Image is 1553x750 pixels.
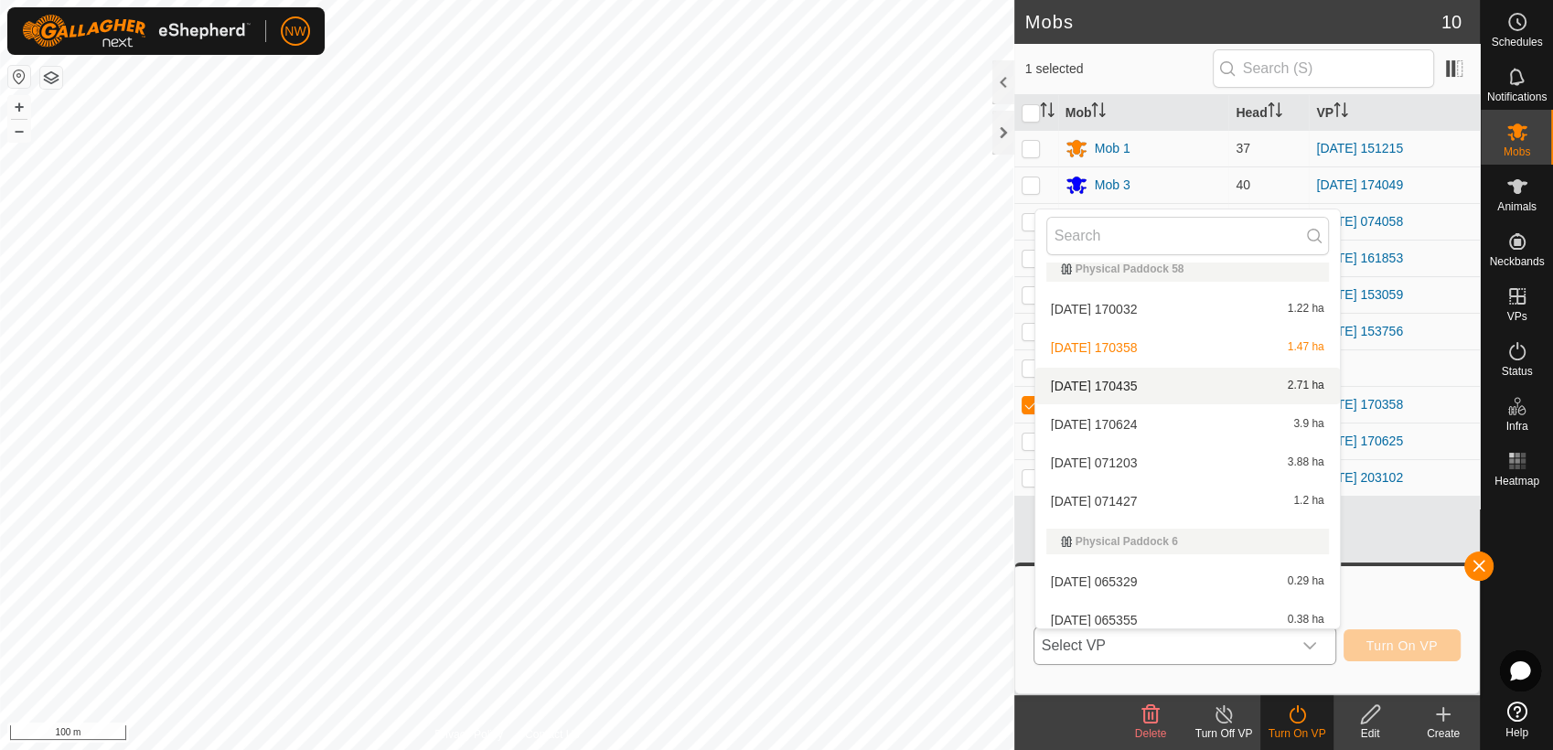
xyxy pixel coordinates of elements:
span: 37 [1236,141,1250,155]
span: 40 [1236,177,1250,192]
span: Notifications [1487,91,1547,102]
li: 2025-02-20 065329 [1035,563,1340,600]
p-sorticon: Activate to sort [1268,105,1282,120]
span: Infra [1505,421,1527,432]
span: Animals [1497,201,1537,212]
span: [DATE] 065355 [1051,614,1138,627]
span: [DATE] 170032 [1051,303,1138,316]
li: 2025-06-29 071203 [1035,445,1340,481]
p-sorticon: Activate to sort [1040,105,1055,120]
a: [DATE] 153059 [1316,287,1403,302]
span: Delete [1135,727,1167,740]
th: VP [1309,95,1480,131]
div: Turn On VP [1260,725,1333,742]
div: Mob 1 [1095,139,1130,158]
a: [DATE] 170625 [1316,434,1403,448]
span: Status [1501,366,1532,377]
li: 2025-01-26 170032 [1035,291,1340,327]
span: [DATE] 170624 [1051,418,1138,431]
a: [DATE] 161853 [1316,251,1403,265]
span: 1.2 ha [1293,495,1323,508]
span: Schedules [1491,37,1542,48]
div: Physical Paddock 58 [1061,263,1314,274]
div: Turn Off VP [1187,725,1260,742]
div: dropdown trigger [1291,627,1328,664]
th: Head [1228,95,1309,131]
img: Gallagher Logo [22,15,251,48]
a: [DATE] 174049 [1316,177,1403,192]
div: Create [1407,725,1480,742]
a: Privacy Policy [434,726,503,743]
button: – [8,120,30,142]
span: [DATE] 065329 [1051,575,1138,588]
span: NW [284,22,305,41]
li: 2025-01-26 170358 [1035,329,1340,366]
p-sorticon: Activate to sort [1091,105,1106,120]
button: Reset Map [8,66,30,88]
span: [DATE] 071427 [1051,495,1138,508]
a: [DATE] 153756 [1316,324,1403,338]
span: 1 selected [1025,59,1213,79]
h2: Mobs [1025,11,1441,33]
span: Neckbands [1489,256,1544,267]
input: Search (S) [1213,49,1434,88]
span: Mobs [1504,146,1530,157]
span: Heatmap [1494,476,1539,487]
th: Mob [1058,95,1229,131]
input: Search [1046,217,1329,255]
span: 0.38 ha [1288,614,1324,627]
span: 2.71 ha [1288,380,1324,392]
a: Contact Us [525,726,579,743]
a: Help [1481,694,1553,745]
a: [DATE] 074058 [1316,214,1403,229]
span: [DATE] 071203 [1051,456,1138,469]
span: 0.29 ha [1288,575,1324,588]
span: Select VP [1034,627,1291,664]
div: Edit [1333,725,1407,742]
span: Turn On VP [1366,638,1438,653]
li: 2025-01-26 170435 [1035,368,1340,404]
p-sorticon: Activate to sort [1333,105,1348,120]
span: 3.88 ha [1288,456,1324,469]
a: [DATE] 151215 [1316,141,1403,155]
a: [DATE] 170358 [1316,397,1403,412]
button: + [8,96,30,118]
span: [DATE] 170435 [1051,380,1138,392]
span: VPs [1506,311,1526,322]
a: [DATE] 203102 [1316,470,1403,485]
span: [DATE] 170358 [1051,341,1138,354]
td: - [1309,349,1480,386]
div: Physical Paddock 6 [1061,536,1314,547]
li: 2025-02-20 065355 [1035,602,1340,638]
div: Mob 3 [1095,176,1130,195]
span: 3.9 ha [1293,418,1323,431]
span: 10 [1441,8,1462,36]
span: 1.22 ha [1288,303,1324,316]
button: Turn On VP [1344,629,1461,661]
li: 2025-01-26 170624 [1035,406,1340,443]
li: 2025-07-02 071427 [1035,483,1340,520]
span: Help [1505,727,1528,738]
span: 1.47 ha [1288,341,1324,354]
button: Map Layers [40,67,62,89]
